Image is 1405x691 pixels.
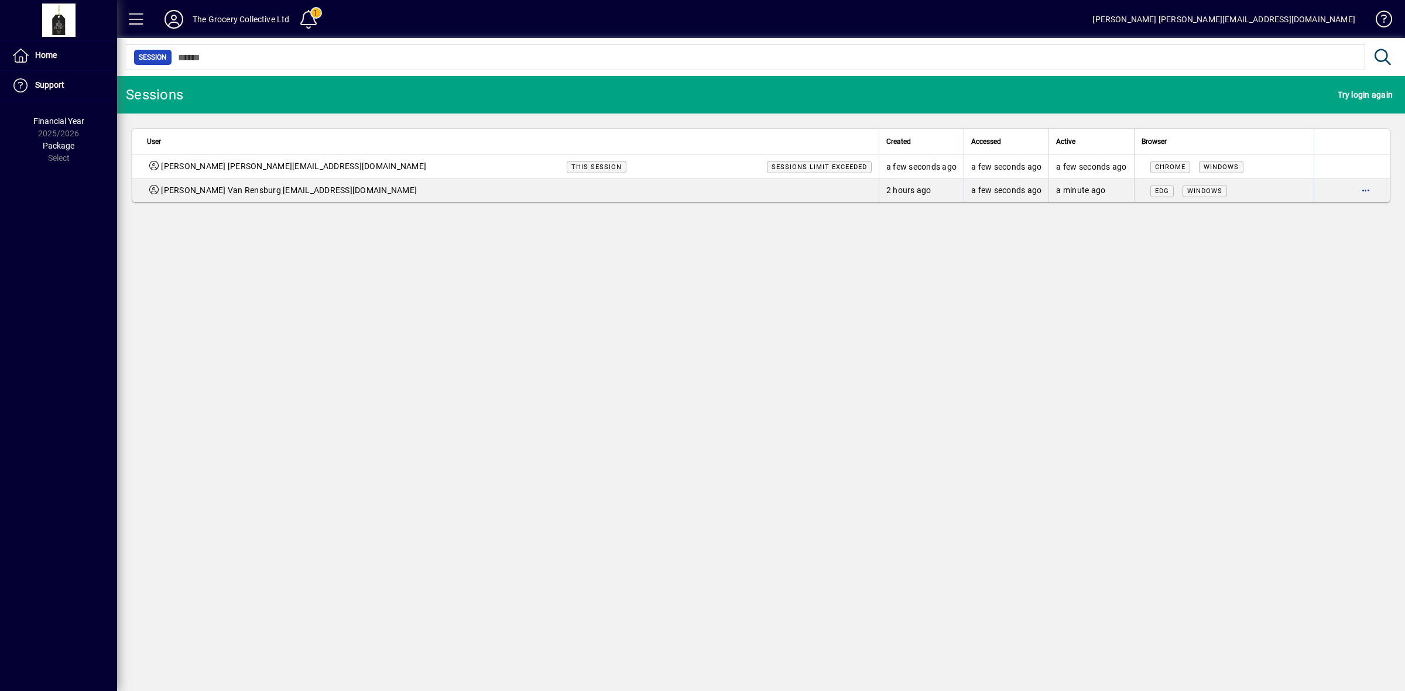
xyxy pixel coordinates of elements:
a: Support [6,71,117,100]
span: Try login again [1338,85,1393,104]
span: Windows [1187,187,1222,195]
span: Package [43,141,74,150]
a: Knowledge Base [1367,2,1390,40]
div: The Grocery Collective Ltd [193,10,290,29]
td: a minute ago [1048,178,1133,202]
span: Financial Year [33,116,84,126]
td: 2 hours ago [879,178,964,202]
span: Sessions limit exceeded [772,163,867,171]
span: Session [139,51,167,63]
span: Windows [1204,163,1239,171]
span: This session [571,163,622,171]
button: Try login again [1335,84,1396,105]
td: a few seconds ago [1048,155,1133,178]
div: [PERSON_NAME] [PERSON_NAME][EMAIL_ADDRESS][DOMAIN_NAME] [1092,10,1355,29]
div: Sessions [126,85,183,104]
td: a few seconds ago [879,155,964,178]
span: Created [886,135,911,148]
span: Home [35,50,57,60]
span: Chrome [1155,163,1185,171]
span: Active [1056,135,1075,148]
span: [PERSON_NAME] [PERSON_NAME][EMAIL_ADDRESS][DOMAIN_NAME] [161,160,426,173]
button: More options [1356,181,1375,200]
span: Support [35,80,64,90]
td: a few seconds ago [964,155,1048,178]
span: Edg [1155,187,1169,195]
td: a few seconds ago [964,178,1048,202]
button: Profile [155,9,193,30]
span: Accessed [971,135,1001,148]
div: Mozilla/5.0 (Windows NT 10.0; Win64; x64) AppleWebKit/537.36 (KHTML, like Gecko) Chrome/140.0.0.0... [1142,160,1307,173]
span: Browser [1142,135,1167,148]
div: Mozilla/5.0 (Windows NT 10.0; Win64; x64) AppleWebKit/537.36 (KHTML, like Gecko) Chrome/141.0.0.0... [1142,184,1307,197]
span: [PERSON_NAME] Van Rensburg [EMAIL_ADDRESS][DOMAIN_NAME] [161,184,417,196]
span: User [147,135,161,148]
a: Home [6,41,117,70]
